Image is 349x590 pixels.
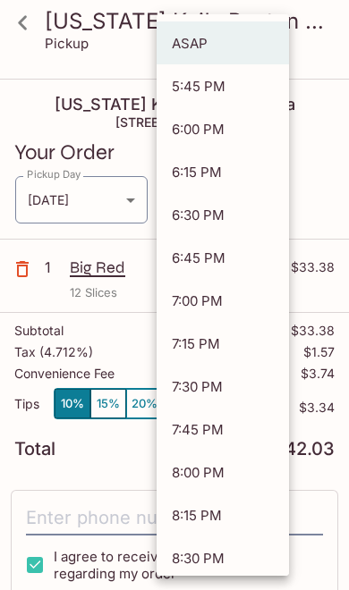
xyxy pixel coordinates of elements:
[157,451,289,493] li: 8:00 PM
[157,365,289,408] li: 7:30 PM
[157,64,289,107] li: 5:45 PM
[157,107,289,150] li: 6:00 PM
[157,150,289,193] li: 6:15 PM
[157,21,289,64] li: ASAP
[157,322,289,365] li: 7:15 PM
[157,493,289,536] li: 8:15 PM
[157,193,289,236] li: 6:30 PM
[157,236,289,279] li: 6:45 PM
[157,408,289,451] li: 7:45 PM
[157,536,289,579] li: 8:30 PM
[157,279,289,322] li: 7:00 PM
